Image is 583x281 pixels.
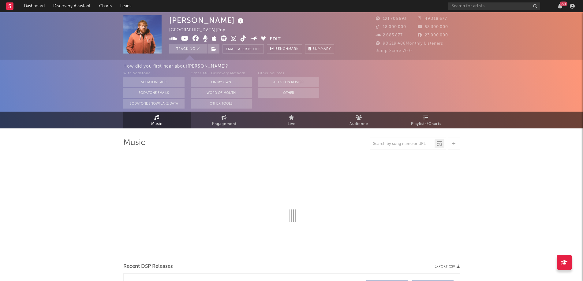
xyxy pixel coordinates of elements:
[123,88,185,98] button: Sodatone Emails
[305,44,334,54] button: Summary
[151,120,163,128] span: Music
[267,44,302,54] a: Benchmark
[288,120,296,128] span: Live
[558,4,562,9] button: 99+
[212,120,237,128] span: Engagement
[376,17,407,21] span: 121 705 593
[418,17,447,21] span: 49 318 677
[376,33,403,37] span: 2 685 877
[258,77,319,87] button: Artist on Roster
[123,263,173,270] span: Recent DSP Releases
[191,112,258,128] a: Engagement
[376,49,412,53] span: Jump Score: 70.0
[325,112,393,128] a: Audience
[123,112,191,128] a: Music
[191,88,252,98] button: Word Of Mouth
[258,70,319,77] div: Other Sources
[123,70,185,77] div: With Sodatone
[270,35,281,43] button: Edit
[169,44,207,54] button: Tracking
[448,2,540,10] input: Search for artists
[418,25,448,29] span: 58 300 000
[123,99,185,109] button: Sodatone Snowflake Data
[258,88,319,98] button: Other
[258,112,325,128] a: Live
[253,48,260,51] em: Off
[370,142,435,146] input: Search by song name or URL
[393,112,460,128] a: Playlists/Charts
[123,77,185,87] button: Sodatone App
[418,33,448,37] span: 23 000 000
[169,15,245,25] div: [PERSON_NAME]
[275,46,299,53] span: Benchmark
[191,77,252,87] button: On My Own
[169,27,233,34] div: [GEOGRAPHIC_DATA] | Pop
[411,120,441,128] span: Playlists/Charts
[313,47,331,51] span: Summary
[376,42,443,46] span: 98 219 488 Monthly Listeners
[560,2,567,6] div: 99 +
[222,44,264,54] button: Email AlertsOff
[191,70,252,77] div: Other A&R Discovery Methods
[349,120,368,128] span: Audience
[191,99,252,109] button: Other Tools
[376,25,406,29] span: 18 000 000
[435,265,460,268] button: Export CSV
